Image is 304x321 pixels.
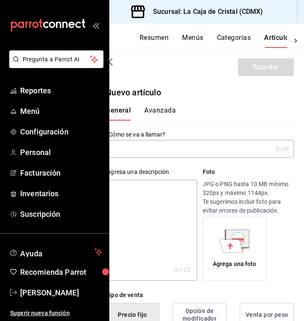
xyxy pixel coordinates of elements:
button: Pregunta a Parrot AI [9,50,103,68]
div: Agrega una foto [213,260,256,268]
button: General [106,106,131,121]
span: Suscripción [20,208,102,220]
span: Ayuda [20,247,91,257]
span: Inventarios [20,188,102,199]
div: Tipo de venta [106,291,294,300]
div: Ingresa una descripción [106,168,197,176]
p: Foto [203,168,294,176]
button: Menús [182,34,203,48]
div: Agrega una foto [205,219,264,279]
label: ¿Cómo se va a llamar? [106,132,294,137]
p: Nuevo artículo [106,86,294,99]
span: Personal [20,147,102,158]
button: Avanzada [144,106,176,121]
button: Artículos [264,34,293,48]
span: Recomienda Parrot [20,266,102,278]
div: 0 /40 [276,145,289,153]
span: Reportes [20,85,102,96]
div: navigation tabs [140,34,287,48]
span: Sugerir nueva función [10,309,102,318]
div: 0 /125 [174,266,190,274]
span: Menú [20,105,102,117]
span: [PERSON_NAME] [20,287,102,298]
div: navigation tabs [106,106,284,121]
button: Categorías [217,34,251,48]
span: Pregunta a Parrot AI [23,55,90,64]
h3: Sucursal: La Caja de Cristal (CDMX) [146,7,263,17]
a: Pregunta a Parrot AI [6,61,103,70]
span: Configuración [20,126,102,137]
span: Facturación [20,167,102,179]
button: open_drawer_menu [93,22,99,29]
p: JPG o PNG hasta 10 MB mínimo 320px y máximo 1144px. Te sugerimos incluir foto para evitar errores... [203,180,294,215]
button: Resumen [140,34,169,48]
